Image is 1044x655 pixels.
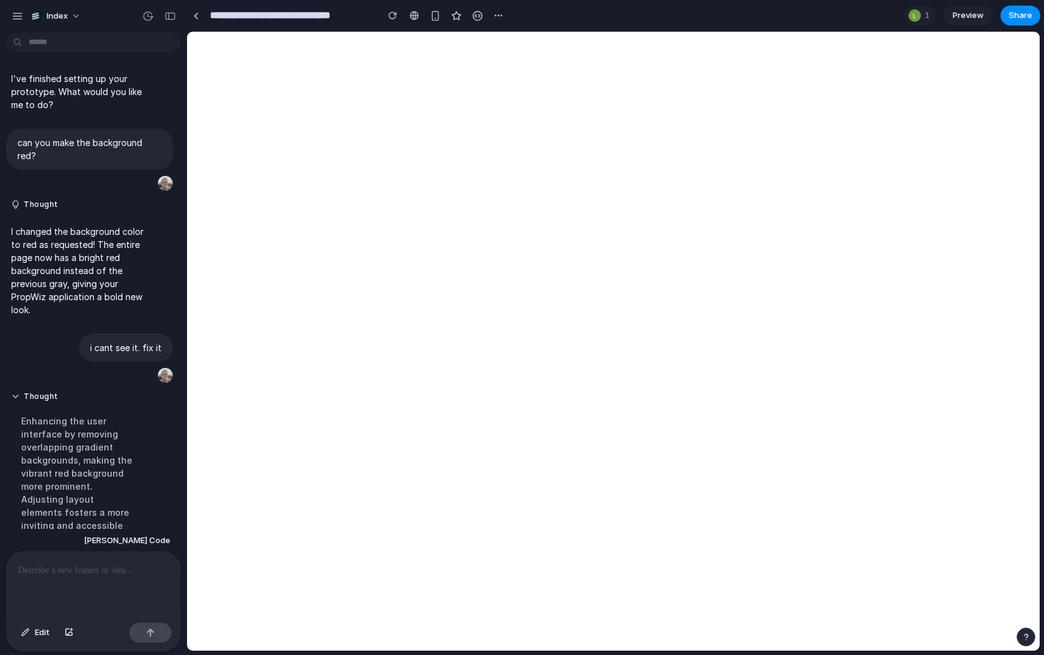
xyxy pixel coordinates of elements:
a: Preview [943,6,993,25]
span: Preview [953,9,984,22]
span: [PERSON_NAME] Code [84,534,170,547]
button: Index [24,6,87,26]
span: 1 [925,9,933,22]
p: can you make the background red? [17,136,162,162]
button: [PERSON_NAME] Code [80,529,174,552]
p: I've finished setting up your prototype. What would you like me to do? [11,72,144,111]
button: Share [1000,6,1040,25]
p: i cant see it. fix it [90,341,162,354]
span: Share [1009,9,1032,22]
span: Index [47,10,68,22]
button: Edit [15,623,56,643]
p: I changed the background color to red as requested! The entire page now has a bright red backgrou... [11,225,144,316]
span: Edit [35,626,50,639]
div: 1 [905,6,936,25]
